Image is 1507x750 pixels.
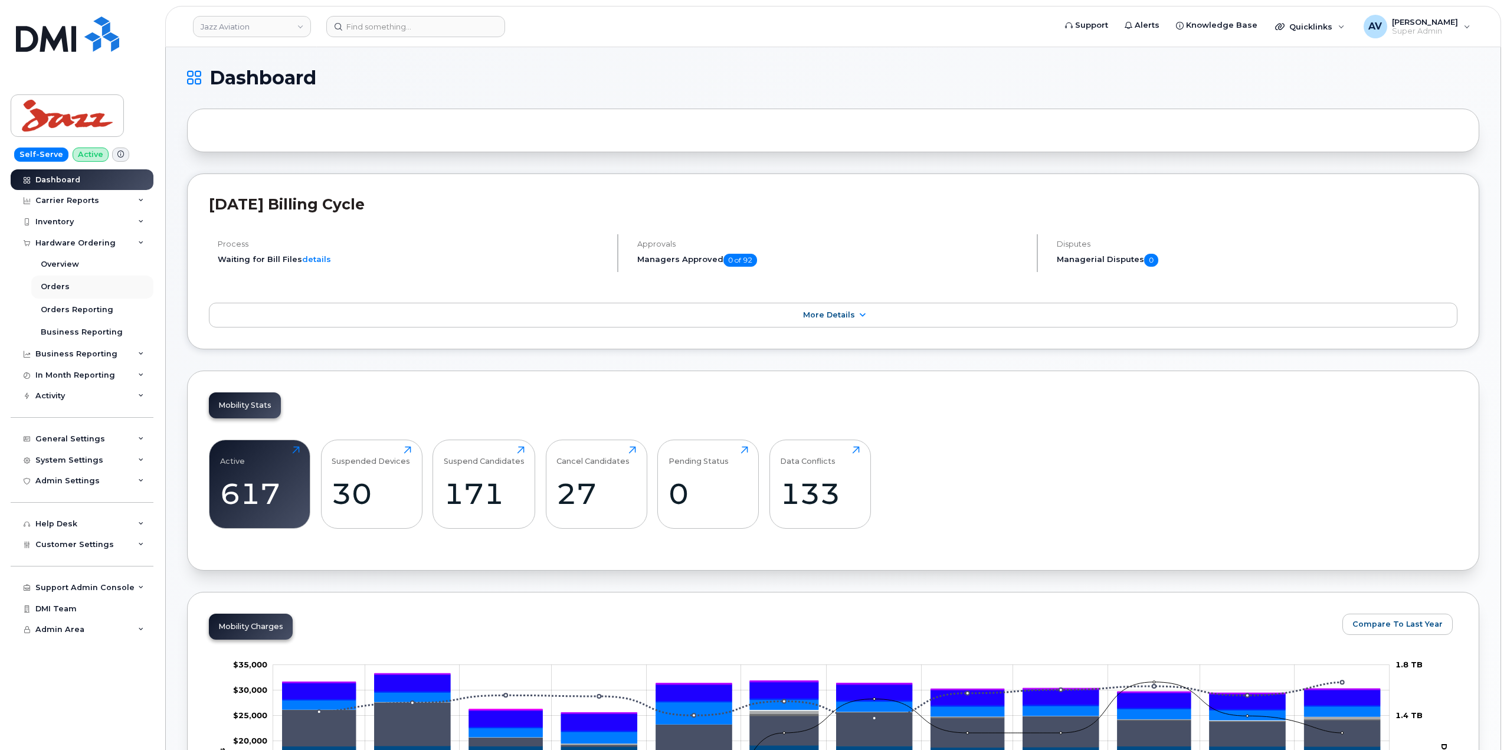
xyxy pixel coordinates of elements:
div: Active [220,446,245,466]
button: Compare To Last Year [1342,614,1453,635]
h4: Process [218,240,607,248]
g: $0 [233,685,267,695]
a: Data Conflicts133 [780,446,860,522]
div: Suspend Candidates [444,446,525,466]
span: Compare To Last Year [1352,618,1443,630]
h4: Disputes [1057,240,1457,248]
div: Data Conflicts [780,446,836,466]
g: HST [283,674,1380,730]
tspan: $30,000 [233,685,267,695]
div: 617 [220,476,300,511]
a: Active617 [220,446,300,522]
li: Waiting for Bill Files [218,254,607,265]
g: $0 [233,736,267,745]
div: 30 [332,476,411,511]
g: $0 [233,660,267,669]
div: 133 [780,476,860,511]
tspan: $20,000 [233,736,267,745]
tspan: $35,000 [233,660,267,669]
a: Suspend Candidates171 [444,446,525,522]
h2: [DATE] Billing Cycle [209,195,1457,213]
a: Cancel Candidates27 [556,446,636,522]
div: Suspended Devices [332,446,410,466]
tspan: $25,000 [233,710,267,720]
h5: Managers Approved [637,254,1027,267]
span: More Details [803,310,855,319]
tspan: 1.8 TB [1395,660,1423,669]
div: Cancel Candidates [556,446,630,466]
tspan: 1.4 TB [1395,710,1423,720]
div: 171 [444,476,525,511]
div: 0 [669,476,748,511]
a: Suspended Devices30 [332,446,411,522]
span: 0 [1144,254,1158,267]
a: details [302,254,331,264]
div: 27 [556,476,636,511]
g: $0 [233,710,267,720]
span: 0 of 92 [723,254,757,267]
h5: Managerial Disputes [1057,254,1457,267]
a: Pending Status0 [669,446,748,522]
div: Pending Status [669,446,729,466]
h4: Approvals [637,240,1027,248]
span: Dashboard [209,69,316,87]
